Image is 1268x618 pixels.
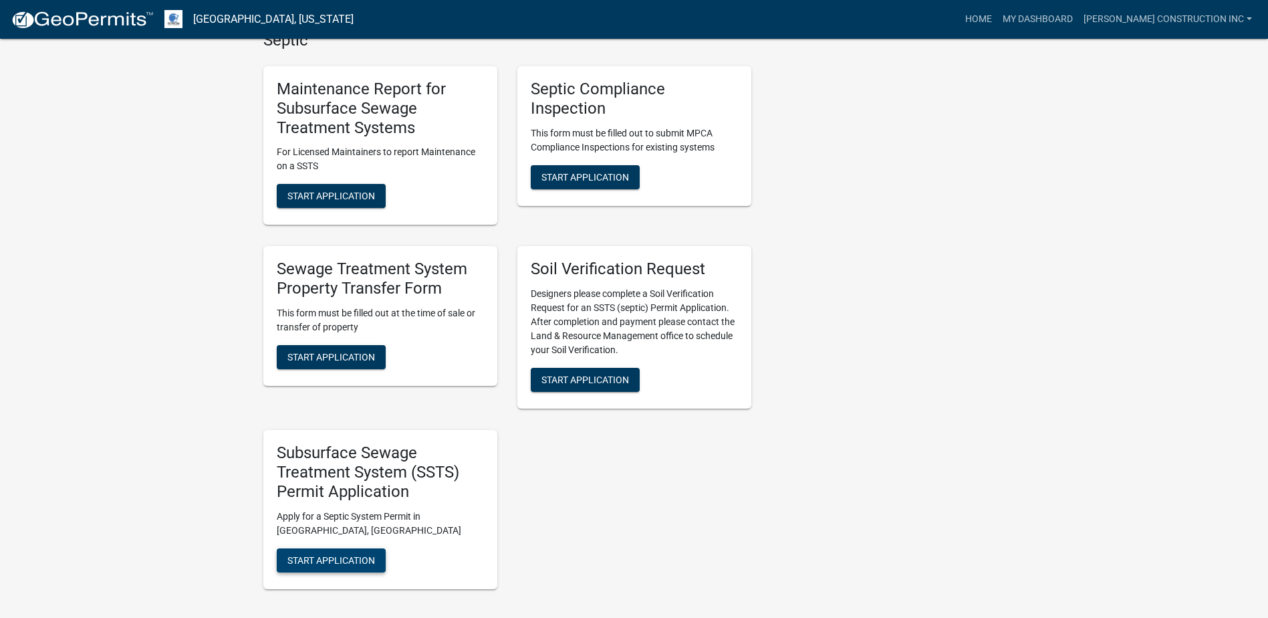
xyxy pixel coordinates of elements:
[287,554,375,565] span: Start Application
[277,345,386,369] button: Start Application
[277,548,386,573] button: Start Application
[1078,7,1257,32] a: [PERSON_NAME] CONSTRUCTION INC
[531,80,738,118] h5: Septic Compliance Inspection
[531,126,738,154] p: This form must be filled out to submit MPCA Compliance Inspections for existing systems
[277,443,484,501] h5: Subsurface Sewage Treatment System (SSTS) Permit Application
[277,306,484,334] p: This form must be filled out at the time of sale or transfer of property
[541,375,629,385] span: Start Application
[277,145,484,173] p: For Licensed Maintainers to report Maintenance on a SSTS
[193,8,354,31] a: [GEOGRAPHIC_DATA], [US_STATE]
[277,260,484,298] h5: Sewage Treatment System Property Transfer Form
[277,80,484,137] h5: Maintenance Report for Subsurface Sewage Treatment Systems
[164,10,182,28] img: Otter Tail County, Minnesota
[541,171,629,182] span: Start Application
[960,7,997,32] a: Home
[531,165,640,189] button: Start Application
[531,260,738,279] h5: Soil Verification Request
[531,287,738,357] p: Designers please complete a Soil Verification Request for an SSTS (septic) Permit Application. Af...
[997,7,1078,32] a: My Dashboard
[277,510,484,538] p: Apply for a Septic System Permit in [GEOGRAPHIC_DATA], [GEOGRAPHIC_DATA]
[263,31,751,50] h4: Septic
[287,191,375,201] span: Start Application
[287,352,375,363] span: Start Application
[277,184,386,208] button: Start Application
[531,368,640,392] button: Start Application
